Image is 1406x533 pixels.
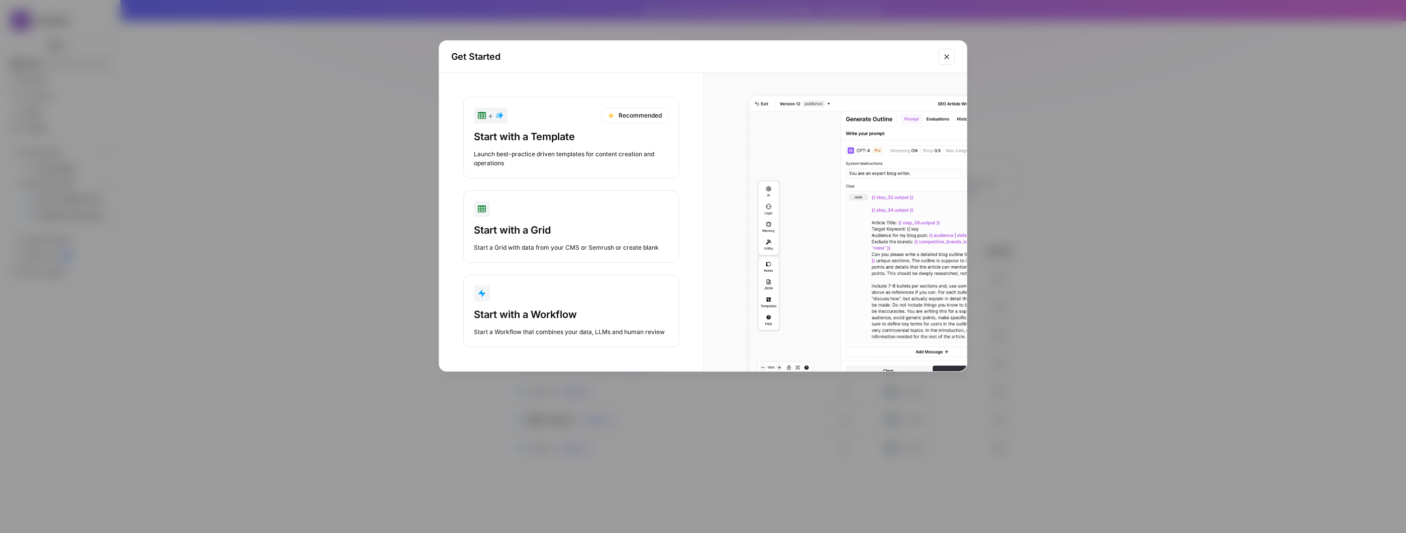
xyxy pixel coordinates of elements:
button: +RecommendedStart with a TemplateLaunch best-practice driven templates for content creation and o... [463,97,679,178]
div: Start a Workflow that combines your data, LLMs and human review [474,328,668,337]
h2: Get Started [451,50,933,64]
div: Start with a Template [474,130,668,144]
div: Start a Grid with data from your CMS or Semrush or create blank [474,243,668,252]
button: Start with a GridStart a Grid with data from your CMS or Semrush or create blank [463,190,679,263]
div: Launch best-practice driven templates for content creation and operations [474,150,668,168]
button: Close modal [939,49,955,65]
div: Start with a Workflow [474,307,668,322]
div: Recommended [601,108,668,124]
div: + [478,110,504,122]
div: Start with a Grid [474,223,668,237]
button: Start with a WorkflowStart a Workflow that combines your data, LLMs and human review [463,275,679,347]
